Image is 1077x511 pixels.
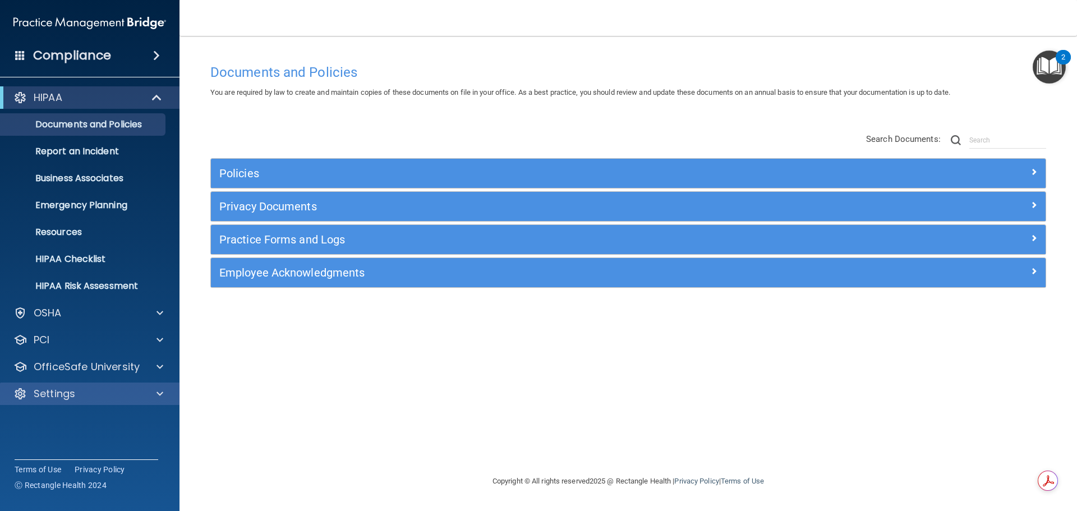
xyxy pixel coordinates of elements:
[219,266,829,279] h5: Employee Acknowledgments
[13,306,163,320] a: OSHA
[219,264,1037,282] a: Employee Acknowledgments
[15,480,107,491] span: Ⓒ Rectangle Health 2024
[7,280,160,292] p: HIPAA Risk Assessment
[34,387,75,400] p: Settings
[219,197,1037,215] a: Privacy Documents
[75,464,125,475] a: Privacy Policy
[969,132,1046,149] input: Search
[7,173,160,184] p: Business Associates
[34,91,62,104] p: HIPAA
[7,146,160,157] p: Report an Incident
[7,254,160,265] p: HIPAA Checklist
[424,463,833,499] div: Copyright © All rights reserved 2025 @ Rectangle Health | |
[866,134,941,144] span: Search Documents:
[7,119,160,130] p: Documents and Policies
[219,164,1037,182] a: Policies
[13,360,163,374] a: OfficeSafe University
[883,431,1064,476] iframe: Drift Widget Chat Controller
[219,200,829,213] h5: Privacy Documents
[721,477,764,485] a: Terms of Use
[219,233,829,246] h5: Practice Forms and Logs
[34,360,140,374] p: OfficeSafe University
[33,48,111,63] h4: Compliance
[7,200,160,211] p: Emergency Planning
[15,464,61,475] a: Terms of Use
[34,306,62,320] p: OSHA
[13,91,163,104] a: HIPAA
[13,387,163,400] a: Settings
[210,65,1046,80] h4: Documents and Policies
[219,231,1037,248] a: Practice Forms and Logs
[1033,50,1066,84] button: Open Resource Center, 2 new notifications
[13,333,163,347] a: PCI
[13,12,166,34] img: PMB logo
[219,167,829,179] h5: Policies
[34,333,49,347] p: PCI
[951,135,961,145] img: ic-search.3b580494.png
[7,227,160,238] p: Resources
[674,477,719,485] a: Privacy Policy
[210,88,950,96] span: You are required by law to create and maintain copies of these documents on file in your office. ...
[1061,57,1065,72] div: 2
